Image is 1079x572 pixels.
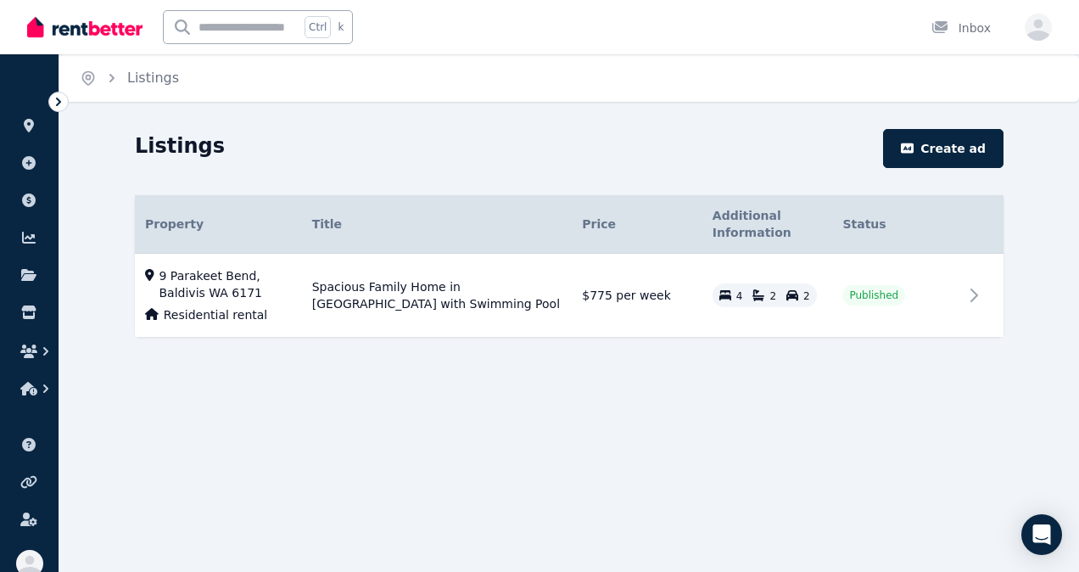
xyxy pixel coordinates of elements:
span: 4 [736,290,743,302]
span: 2 [769,290,776,302]
span: Residential rental [164,306,267,323]
th: Price [572,195,702,254]
span: Published [849,289,898,302]
span: Title [312,216,342,233]
th: Status [832,195,963,254]
span: 9 Parakeet Bend, Baldivis WA 6171 [159,267,292,301]
span: 2 [803,290,810,302]
td: $775 per week [572,254,702,338]
th: Additional Information [702,195,833,254]
tr: 9 Parakeet Bend, Baldivis WA 6171Residential rentalSpacious Family Home in [GEOGRAPHIC_DATA] with... [135,254,1004,338]
div: Open Intercom Messenger [1021,514,1062,555]
span: Spacious Family Home in [GEOGRAPHIC_DATA] with Swimming Pool [312,278,562,312]
span: ORGANISE [14,93,67,105]
button: Create ad [883,129,1004,168]
span: Ctrl [305,16,331,38]
nav: Breadcrumb [59,54,199,102]
div: Inbox [931,20,991,36]
img: RentBetter [27,14,143,40]
span: k [338,20,344,34]
h1: Listings [135,132,225,160]
span: Listings [127,68,179,88]
th: Property [135,195,302,254]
